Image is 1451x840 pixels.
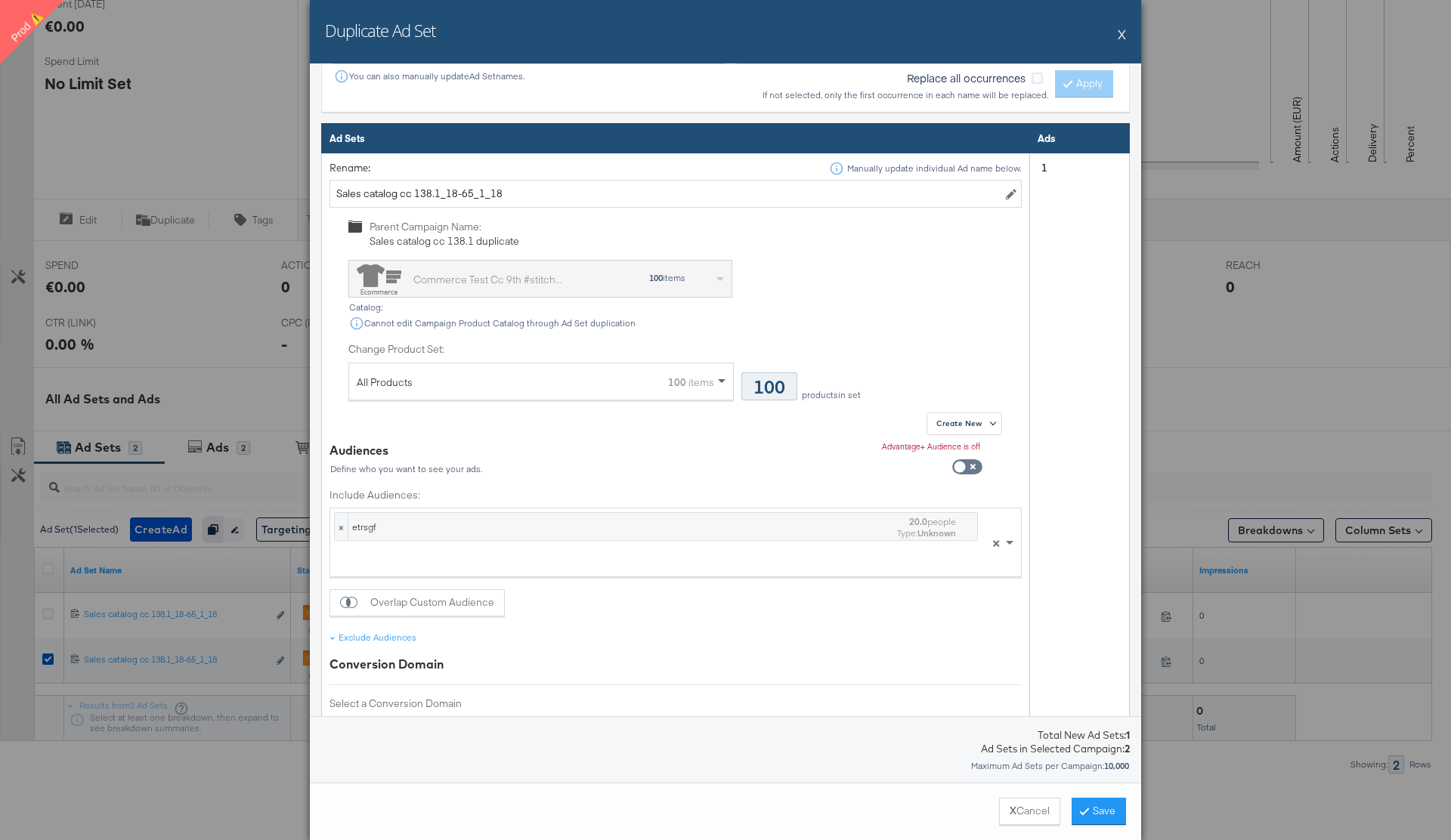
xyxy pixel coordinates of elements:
[981,742,1130,756] div: Ad Sets in Selected Campaign:
[349,316,1021,331] div: Cannot edit Campaign Product Catalog through Ad Set duplication
[989,508,1002,576] span: Clear all
[329,488,1022,502] label: Include Audiences:
[649,272,663,283] strong: 100
[882,441,980,452] p: Advantage+ Audience is off
[322,123,1030,153] th: Ad Sets
[801,390,862,400] div: products in set
[999,798,1060,825] button: XCancel
[329,161,370,175] div: Rename:
[329,656,1022,673] div: Conversion Domain
[909,515,927,527] strong: 20.0
[1126,729,1130,741] strong: 1
[348,302,732,313] div: Catalog:
[335,513,348,540] span: ×
[370,220,519,234] label: Parent Campaign Name:
[357,363,413,401] div: All Products
[907,70,1026,85] span: Replace all occurrences
[339,632,416,644] div: Exclude Audiences
[992,535,1000,548] span: ×
[1010,804,1016,818] strong: X
[1118,19,1126,49] button: X
[1030,123,1130,153] th: Ads
[612,273,686,283] div: items
[762,90,1049,100] div: If not selected, only the first occurrence in each name will be replaced.
[668,375,686,389] strong: 100
[370,220,519,248] div: Sales catalog cc 138.1 duplicate
[668,363,714,401] div: items
[329,442,483,459] div: Audiences
[909,515,956,527] div: people
[413,272,565,288] div: Commerce Test Cc 9th #stitcherads #product-catalog #keep
[1125,743,1130,755] strong: 2
[1072,798,1126,825] button: Save
[352,520,886,533] div: etrsgf
[1041,161,1047,174] strong: 1
[325,19,435,42] h2: Duplicate Ad Set
[846,163,1022,174] div: Manually update individual Ad name below.
[348,342,734,357] label: Change Product Set:
[329,632,416,644] div: Exclude Audiences
[1038,728,1130,743] div: Total New Ad Sets:
[970,761,1130,771] div: Maximum Ad Sets per Campaign:
[329,696,1022,711] label: Select a Conversion Domain
[897,527,956,539] div: Type:
[917,527,956,539] strong: Unknown
[329,589,505,616] button: Overlap Custom Audience
[741,372,797,400] div: 100
[927,412,1002,435] button: Create New
[329,464,483,474] div: Define who you want to see your ads.
[329,180,1022,208] input: Enter name
[1104,760,1129,771] strong: 10,000
[334,69,725,84] div: You can also manually update Ad Set names.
